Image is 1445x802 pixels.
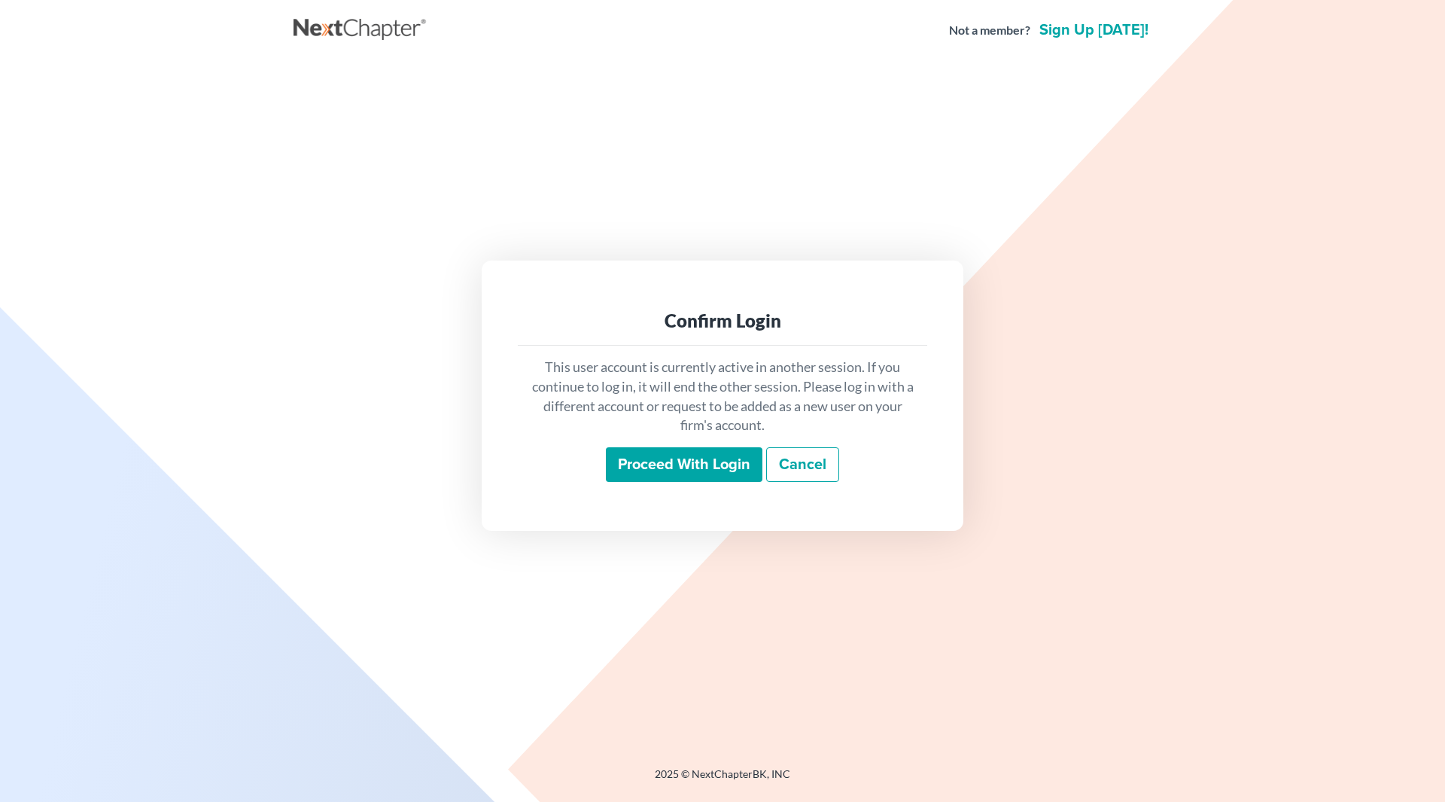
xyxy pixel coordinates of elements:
[530,309,915,333] div: Confirm Login
[606,447,762,482] input: Proceed with login
[766,447,839,482] a: Cancel
[530,358,915,435] p: This user account is currently active in another session. If you continue to log in, it will end ...
[294,767,1151,794] div: 2025 © NextChapterBK, INC
[949,22,1030,39] strong: Not a member?
[1036,23,1151,38] a: Sign up [DATE]!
